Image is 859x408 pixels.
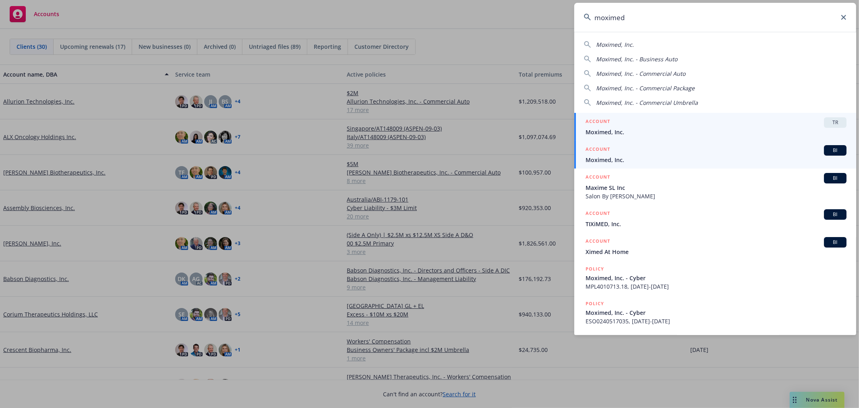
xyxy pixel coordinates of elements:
[574,169,856,205] a: ACCOUNTBIMaxime SL IncSalon By [PERSON_NAME]
[586,265,604,273] h5: POLICY
[574,330,856,364] a: POLICY
[586,334,604,342] h5: POLICY
[574,233,856,260] a: ACCOUNTBIXimed At Home
[586,156,847,164] span: Moximed, Inc.
[586,308,847,317] span: Moximed, Inc. - Cyber
[586,282,847,291] span: MPL4010713.18, [DATE]-[DATE]
[574,260,856,295] a: POLICYMoximed, Inc. - CyberMPL4010713.18, [DATE]-[DATE]
[574,295,856,330] a: POLICYMoximed, Inc. - CyberESO0240517035, [DATE]-[DATE]
[596,70,685,77] span: Moximed, Inc. - Commercial Auto
[586,317,847,325] span: ESO0240517035, [DATE]-[DATE]
[596,41,634,48] span: Moximed, Inc.
[596,84,695,92] span: Moximed, Inc. - Commercial Package
[827,175,843,182] span: BI
[586,220,847,228] span: TIXiMED, Inc.
[574,113,856,141] a: ACCOUNTTRMoximed, Inc.
[586,117,610,127] h5: ACCOUNT
[574,205,856,233] a: ACCOUNTBITIXiMED, Inc.
[586,145,610,155] h5: ACCOUNT
[596,99,698,106] span: Moximed, Inc. - Commercial Umbrella
[586,183,847,192] span: Maxime SL Inc
[586,209,610,219] h5: ACCOUNT
[586,248,847,256] span: Ximed At Home
[827,147,843,154] span: BI
[586,192,847,200] span: Salon By [PERSON_NAME]
[574,3,856,32] input: Search...
[586,237,610,247] h5: ACCOUNT
[574,141,856,169] a: ACCOUNTBIMoximed, Inc.
[827,239,843,246] span: BI
[827,211,843,218] span: BI
[596,55,677,63] span: Moximed, Inc. - Business Auto
[586,300,604,308] h5: POLICY
[586,128,847,136] span: Moximed, Inc.
[586,274,847,282] span: Moximed, Inc. - Cyber
[586,173,610,183] h5: ACCOUNT
[827,119,843,126] span: TR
